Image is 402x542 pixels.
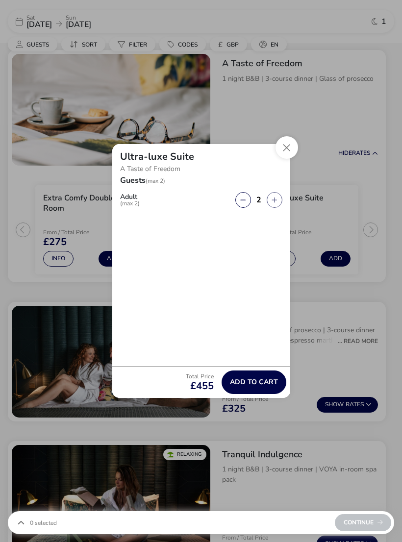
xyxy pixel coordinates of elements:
[120,200,140,206] span: (max 2)
[186,381,214,391] span: £455
[146,177,165,185] span: (max 2)
[230,378,278,386] span: Add to cart
[120,175,146,197] h2: Guests
[276,136,298,159] button: Close
[186,373,214,379] p: Total Price
[222,370,286,394] button: Add to cart
[335,514,391,531] div: Continue
[30,519,57,527] span: 0 Selected
[120,162,282,176] p: A Taste of Freedom
[344,519,383,526] span: Continue
[120,194,148,206] label: Adult
[120,150,194,163] h2: Ultra-luxe Suite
